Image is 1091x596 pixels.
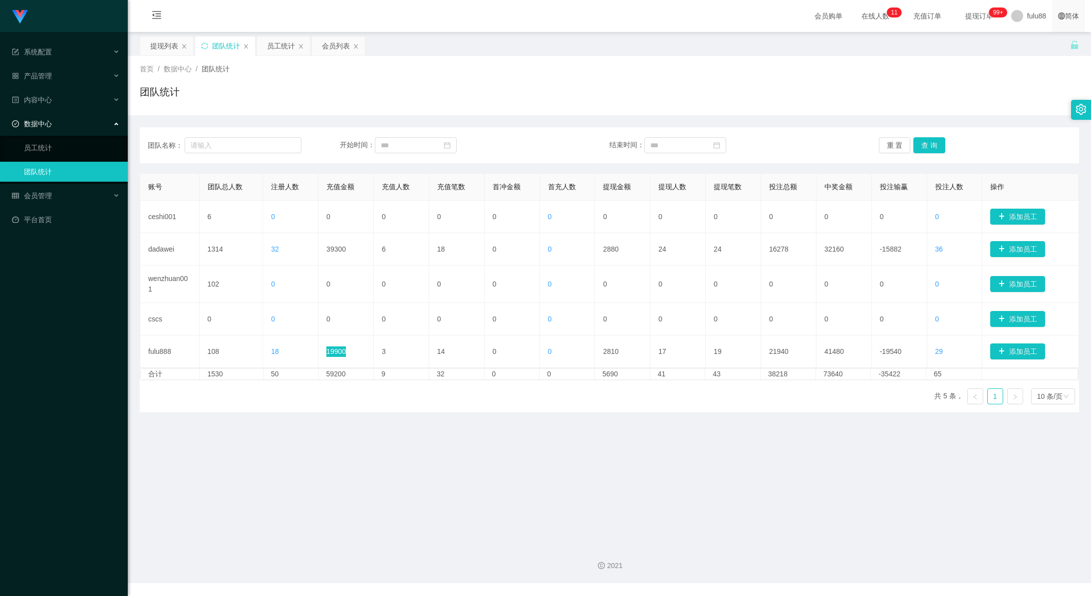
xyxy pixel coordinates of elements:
[200,201,264,233] td: 6
[609,141,644,149] span: 结束时间：
[872,233,927,266] td: -15882
[140,233,200,266] td: dadawei
[181,43,187,49] i: 图标: close
[824,183,852,191] span: 中奖金额
[988,389,1003,404] a: 1
[913,137,945,153] button: 查 询
[12,96,19,103] i: 图标: profile
[871,369,926,379] td: -35422
[595,266,650,303] td: 0
[934,388,963,404] li: 共 5 条，
[12,210,120,230] a: 图标: dashboard平台首页
[1076,104,1087,115] i: 图标: setting
[326,183,354,191] span: 充值金额
[374,201,429,233] td: 0
[271,280,275,288] span: 0
[650,303,706,335] td: 0
[374,303,429,335] td: 0
[769,183,797,191] span: 投注总额
[548,213,552,221] span: 0
[706,233,761,266] td: 24
[856,12,894,19] span: 在线人数
[706,335,761,368] td: 19
[319,369,374,379] td: 59200
[148,140,185,151] span: 团队名称：
[12,10,28,24] img: logo.9652507e.png
[650,369,706,379] td: 41
[595,303,650,335] td: 0
[816,369,871,379] td: 73640
[437,183,465,191] span: 充值笔数
[894,7,898,17] p: 1
[926,369,982,379] td: 65
[548,245,552,253] span: 0
[12,120,52,128] span: 数据中心
[485,369,540,379] td: 0
[429,201,485,233] td: 0
[374,369,429,379] td: 9
[872,335,927,368] td: -19540
[714,183,742,191] span: 提现笔数
[136,561,1083,571] div: 2021
[967,388,983,404] li: 上一页
[713,142,720,149] i: 图标: calendar
[761,201,817,233] td: 0
[990,209,1045,225] button: 图标: plus添加员工
[990,276,1045,292] button: 图标: plus添加员工
[817,266,872,303] td: 0
[200,266,264,303] td: 102
[12,72,19,79] i: 图标: appstore-o
[353,43,359,49] i: 图标: close
[485,335,540,368] td: 0
[374,233,429,266] td: 6
[140,84,180,99] h1: 团队统计
[598,562,605,569] i: 图标: copyright
[12,48,52,56] span: 系统配置
[148,183,162,191] span: 账号
[271,315,275,323] span: 0
[650,335,706,368] td: 17
[595,201,650,233] td: 0
[318,201,374,233] td: 0
[196,65,198,73] span: /
[706,201,761,233] td: 0
[603,183,631,191] span: 提现金额
[1058,12,1065,19] i: 图标: global
[24,138,120,158] a: 员工统计
[817,335,872,368] td: 41480
[879,137,911,153] button: 重 置
[212,36,240,55] div: 团队统计
[987,388,1003,404] li: 1
[990,343,1045,359] button: 图标: plus添加员工
[658,183,686,191] span: 提现人数
[935,213,939,221] span: 0
[548,347,552,355] span: 0
[887,7,901,17] sup: 11
[650,201,706,233] td: 0
[201,42,208,49] i: 图标: sync
[200,233,264,266] td: 1314
[891,7,894,17] p: 1
[1070,40,1079,49] i: 图标: unlock
[298,43,304,49] i: 图标: close
[267,36,295,55] div: 员工统计
[12,192,19,199] i: 图标: table
[935,245,943,253] span: 36
[485,201,540,233] td: 0
[548,183,576,191] span: 首充人数
[935,280,939,288] span: 0
[12,48,19,55] i: 图标: form
[935,347,943,355] span: 29
[761,266,817,303] td: 0
[318,303,374,335] td: 0
[243,43,249,49] i: 图标: close
[140,303,200,335] td: cscs
[444,142,451,149] i: 图标: calendar
[140,65,154,73] span: 首页
[271,183,299,191] span: 注册人数
[817,233,872,266] td: 32160
[24,162,120,182] a: 团队统计
[185,137,301,153] input: 请输入
[540,369,595,379] td: 0
[429,335,485,368] td: 14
